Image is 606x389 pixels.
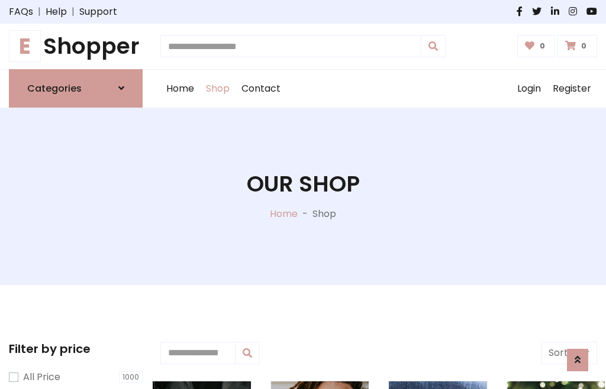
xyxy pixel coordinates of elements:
a: Shop [200,70,236,108]
span: 1000 [119,371,143,383]
a: Support [79,5,117,19]
p: Shop [312,207,336,221]
a: 0 [517,35,556,57]
a: Register [547,70,597,108]
a: Login [511,70,547,108]
a: Categories [9,69,143,108]
h1: Our Shop [247,171,360,197]
span: 0 [537,41,548,51]
a: Home [270,207,298,221]
span: | [33,5,46,19]
h5: Filter by price [9,342,143,356]
a: Help [46,5,67,19]
span: 0 [578,41,589,51]
a: Contact [236,70,286,108]
h6: Categories [27,83,82,94]
label: All Price [23,370,60,384]
a: FAQs [9,5,33,19]
a: EShopper [9,33,143,60]
button: Sort by [541,342,597,364]
span: | [67,5,79,19]
p: - [298,207,312,221]
a: 0 [557,35,597,57]
h1: Shopper [9,33,143,60]
a: Home [160,70,200,108]
span: E [9,30,41,62]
